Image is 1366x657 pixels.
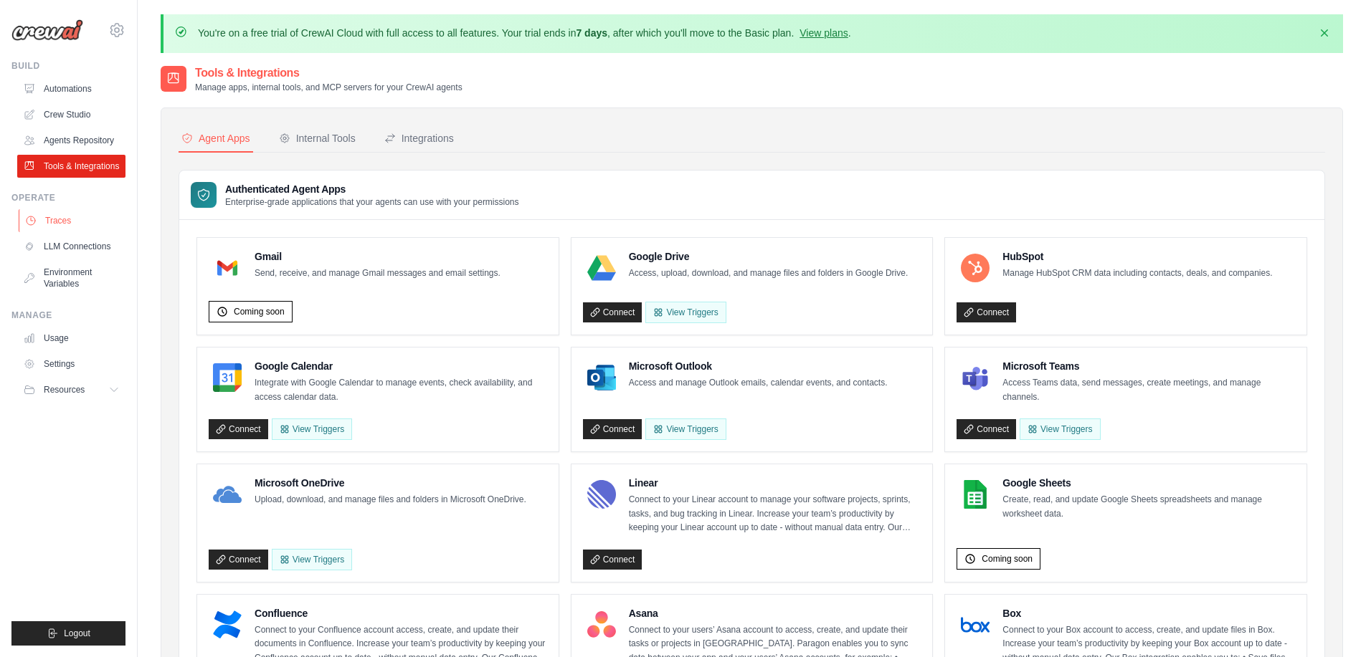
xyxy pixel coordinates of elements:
[1002,493,1295,521] p: Create, read, and update Google Sheets spreadsheets and manage worksheet data.
[629,493,921,535] p: Connect to your Linear account to manage your software projects, sprints, tasks, and bug tracking...
[583,550,642,570] a: Connect
[255,376,547,404] p: Integrate with Google Calendar to manage events, check availability, and access calendar data.
[213,363,242,392] img: Google Calendar Logo
[1002,359,1295,373] h4: Microsoft Teams
[629,249,909,264] h4: Google Drive
[629,376,888,390] p: Access and manage Outlook emails, calendar events, and contacts.
[961,363,990,392] img: Microsoft Teams Logo
[587,610,616,639] img: Asana Logo
[583,302,642,322] a: Connect
[11,192,125,203] div: Operate
[1002,606,1295,620] h4: Box
[17,129,125,152] a: Agents Repository
[255,493,526,507] p: Upload, download, and manage files and folders in Microsoft OneDrive.
[255,606,547,620] h4: Confluence
[800,27,848,39] a: View plans
[255,476,526,490] h4: Microsoft OneDrive
[961,610,990,639] img: Box Logo
[1002,267,1272,281] p: Manage HubSpot CRM data including contacts, deals, and companies.
[587,363,616,392] img: Microsoft Outlook Logo
[961,480,990,509] img: Google Sheets Logo
[225,196,519,208] p: Enterprise-grade applications that your agents can use with your permissions
[17,327,125,350] a: Usage
[64,628,90,639] span: Logout
[645,302,726,323] : View Triggers
[1002,249,1272,264] h4: HubSpot
[982,553,1033,565] span: Coming soon
[255,249,501,264] h4: Gmail
[576,27,607,39] strong: 7 days
[234,306,285,317] span: Coming soon
[209,550,268,570] a: Connect
[1002,476,1295,490] h4: Google Sheets
[195,82,463,93] p: Manage apps, internal tools, and MCP servers for your CrewAI agents
[225,182,519,196] h3: Authenticated Agent Apps
[279,131,356,145] div: Internal Tools
[195,64,463,82] h2: Tools & Integrations
[11,19,83,41] img: Logo
[1020,418,1100,440] : View Triggers
[213,480,242,509] img: Microsoft OneDrive Logo
[181,131,250,145] div: Agent Apps
[19,209,127,232] a: Traces
[213,254,242,282] img: Gmail Logo
[587,480,616,509] img: Linear Logo
[272,549,352,570] : View Triggers
[17,77,125,100] a: Automations
[17,261,125,295] a: Environment Variables
[645,418,726,440] : View Triggers
[583,419,642,439] a: Connect
[255,267,501,281] p: Send, receive, and manage Gmail messages and email settings.
[17,353,125,375] a: Settings
[1002,376,1295,404] p: Access Teams data, send messages, create meetings, and manage channels.
[11,621,125,646] button: Logout
[384,131,454,145] div: Integrations
[381,125,457,153] button: Integrations
[198,26,851,40] p: You're on a free trial of CrewAI Cloud with full access to all features. Your trial ends in , aft...
[957,419,1016,439] a: Connect
[213,610,242,639] img: Confluence Logo
[17,155,125,178] a: Tools & Integrations
[44,384,85,395] span: Resources
[11,310,125,321] div: Manage
[255,359,547,373] h4: Google Calendar
[17,103,125,126] a: Crew Studio
[587,254,616,282] img: Google Drive Logo
[17,235,125,258] a: LLM Connections
[961,254,990,282] img: HubSpot Logo
[276,125,359,153] button: Internal Tools
[629,267,909,281] p: Access, upload, download, and manage files and folders in Google Drive.
[629,606,921,620] h4: Asana
[272,418,352,440] button: View Triggers
[629,359,888,373] h4: Microsoft Outlook
[17,378,125,401] button: Resources
[179,125,253,153] button: Agent Apps
[11,60,125,72] div: Build
[209,419,268,439] a: Connect
[957,302,1016,322] a: Connect
[629,476,921,490] h4: Linear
